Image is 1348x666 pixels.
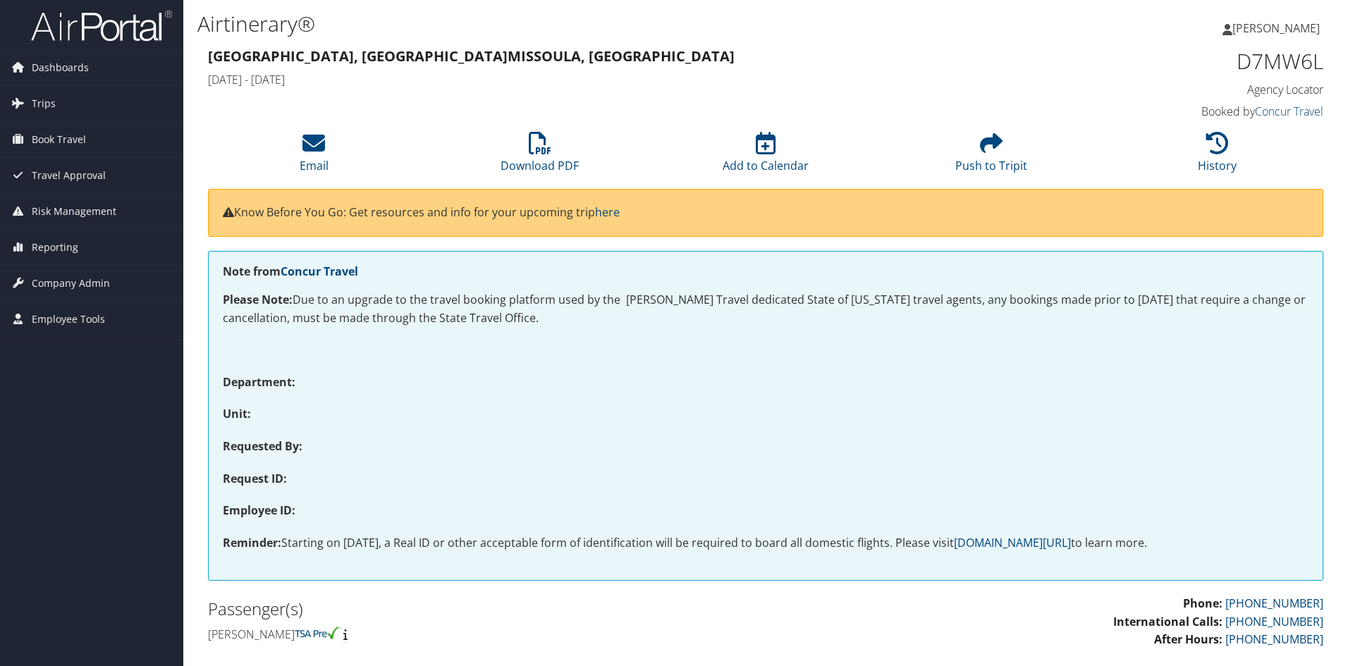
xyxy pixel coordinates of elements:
strong: Note from [223,264,358,279]
span: Risk Management [32,194,116,229]
h2: Passenger(s) [208,597,755,621]
a: History [1198,140,1237,173]
img: airportal-logo.png [31,9,172,42]
span: Travel Approval [32,158,106,193]
h4: Booked by [1060,104,1323,119]
a: [DOMAIN_NAME][URL] [954,535,1071,550]
img: tsa-precheck.png [295,627,341,639]
a: Add to Calendar [723,140,809,173]
span: Reporting [32,230,78,265]
strong: Please Note: [223,292,293,307]
a: Email [300,140,329,173]
strong: Reminder: [223,535,281,550]
strong: After Hours: [1154,631,1223,647]
span: [PERSON_NAME] [1232,20,1320,36]
h4: [DATE] - [DATE] [208,72,1039,87]
p: Due to an upgrade to the travel booking platform used by the [PERSON_NAME] Travel dedicated State... [223,291,1309,327]
strong: Unit: [223,406,251,421]
h1: D7MW6L [1060,47,1323,76]
strong: Requested By: [223,438,302,454]
h1: Airtinerary® [197,9,955,39]
h4: [PERSON_NAME] [208,627,755,642]
strong: Phone: [1183,596,1223,611]
a: [PHONE_NUMBER] [1225,614,1323,629]
p: Know Before You Go: Get resources and info for your upcoming trip [223,204,1309,222]
strong: Request ID: [223,471,287,486]
span: Dashboards [32,50,89,85]
a: Concur Travel [281,264,358,279]
strong: Employee ID: [223,502,295,518]
span: Company Admin [32,266,110,301]
strong: Department: [223,374,295,390]
a: here [595,204,620,220]
h4: Agency Locator [1060,82,1323,97]
a: [PHONE_NUMBER] [1225,596,1323,611]
strong: [GEOGRAPHIC_DATA], [GEOGRAPHIC_DATA] Missoula, [GEOGRAPHIC_DATA] [208,47,735,66]
p: Starting on [DATE], a Real ID or other acceptable form of identification will be required to boar... [223,534,1309,553]
span: Trips [32,86,56,121]
a: [PHONE_NUMBER] [1225,631,1323,647]
a: Push to Tripit [955,140,1027,173]
a: Download PDF [501,140,579,173]
a: Concur Travel [1255,104,1323,119]
span: Book Travel [32,122,86,157]
a: [PERSON_NAME] [1223,7,1334,49]
span: Employee Tools [32,302,105,337]
strong: International Calls: [1113,614,1223,629]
